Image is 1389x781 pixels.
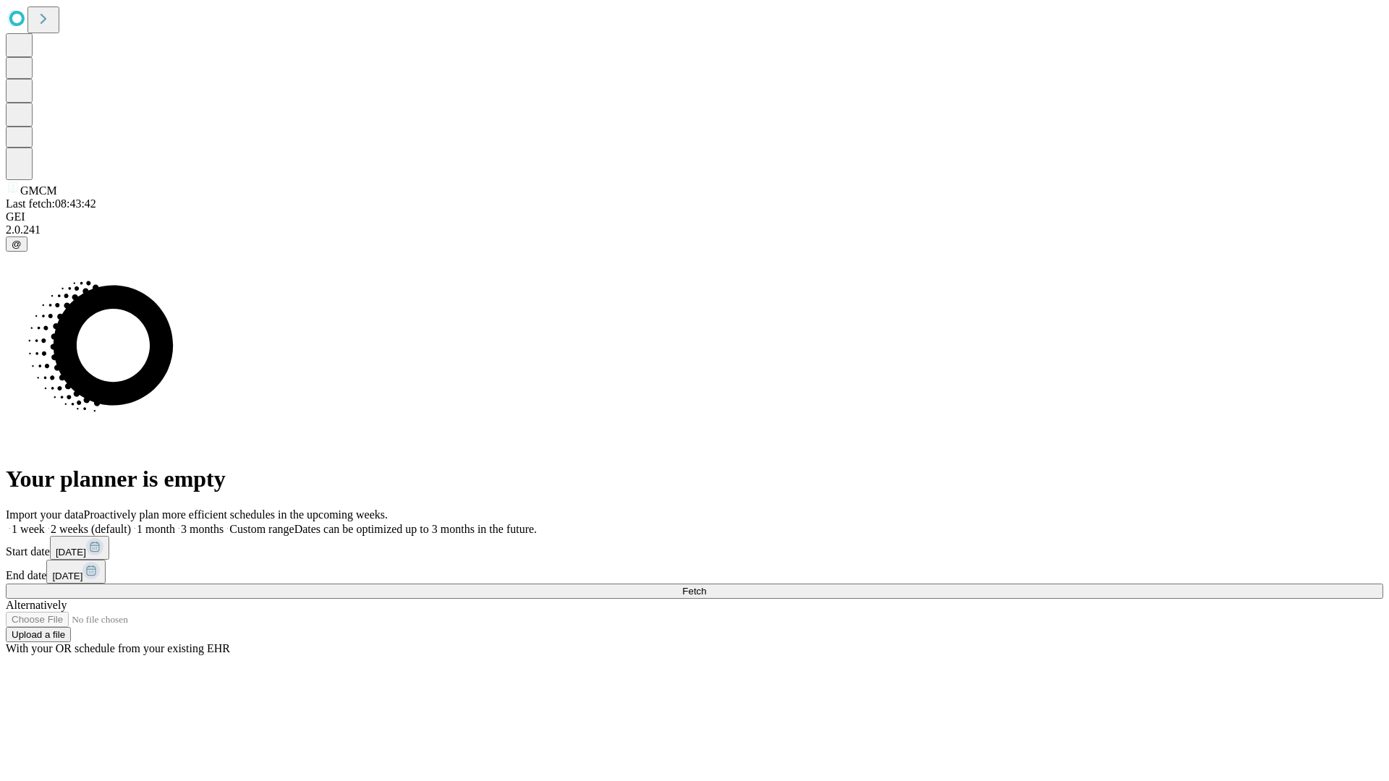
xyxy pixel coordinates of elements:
[50,536,109,560] button: [DATE]
[84,508,388,521] span: Proactively plan more efficient schedules in the upcoming weeks.
[6,466,1383,492] h1: Your planner is empty
[137,523,175,535] span: 1 month
[52,571,82,581] span: [DATE]
[6,223,1383,236] div: 2.0.241
[46,560,106,584] button: [DATE]
[6,210,1383,223] div: GEI
[294,523,537,535] span: Dates can be optimized up to 3 months in the future.
[56,547,86,558] span: [DATE]
[6,584,1383,599] button: Fetch
[6,508,84,521] span: Import your data
[6,642,230,654] span: With your OR schedule from your existing EHR
[12,239,22,249] span: @
[6,236,27,252] button: @
[51,523,131,535] span: 2 weeks (default)
[6,627,71,642] button: Upload a file
[20,184,57,197] span: GMCM
[181,523,224,535] span: 3 months
[12,523,45,535] span: 1 week
[6,536,1383,560] div: Start date
[229,523,294,535] span: Custom range
[6,599,67,611] span: Alternatively
[682,586,706,597] span: Fetch
[6,197,96,210] span: Last fetch: 08:43:42
[6,560,1383,584] div: End date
